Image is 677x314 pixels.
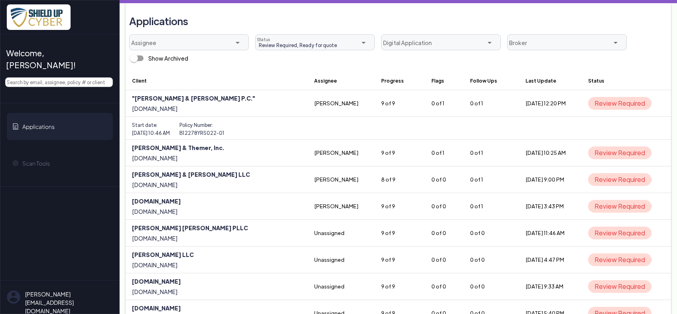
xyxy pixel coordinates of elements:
[308,140,375,166] td: [PERSON_NAME]
[464,140,519,166] td: 0 of 1
[519,220,582,247] td: [DATE] 11:46 AM
[308,193,375,220] td: [PERSON_NAME]
[233,38,242,47] i: arrow_drop_down
[126,50,188,66] div: Show Archived
[359,38,368,47] i: arrow_drop_down
[425,247,464,273] td: 0 of 0
[582,71,671,90] th: Status
[7,150,113,177] a: Scan Tools
[308,90,375,117] td: [PERSON_NAME]
[375,193,425,220] td: 9 of 9
[7,4,71,30] img: x7pemu0IxLxkcbZJZdzx2HwkaHwO9aaLS0XkQIJL.png
[519,71,582,90] th: Last Update
[425,220,464,247] td: 0 of 0
[7,290,20,304] img: su-uw-user-icon.svg
[425,90,464,117] td: 0 of 1
[425,166,464,193] td: 0 of 0
[308,166,375,193] td: [PERSON_NAME]
[588,227,651,239] span: Review Required
[308,247,375,273] td: Unassigned
[464,220,519,247] td: 0 of 0
[425,193,464,220] td: 0 of 0
[12,160,19,166] img: gear-icon.svg
[425,140,464,166] td: 0 of 1
[22,122,55,131] span: Applications
[588,97,651,110] span: Review Required
[7,113,113,140] a: Applications
[588,200,651,213] span: Review Required
[375,71,425,90] th: Progress
[464,193,519,220] td: 0 of 1
[375,166,425,193] td: 8 of 9
[7,44,113,74] a: Welcome, [PERSON_NAME]!
[12,123,19,130] img: application-icon.svg
[375,90,425,117] td: 9 of 9
[425,71,464,90] th: Flags
[519,90,582,117] td: [DATE] 12:20 PM
[425,273,464,300] td: 0 of 0
[519,140,582,166] td: [DATE] 10:25 AM
[22,159,50,168] span: Scan Tools
[485,38,494,47] i: arrow_drop_down
[308,273,375,300] td: Unassigned
[5,77,113,87] input: Search by email, assignee, policy # or client
[375,220,425,247] td: 9 of 9
[6,47,106,71] span: Welcome, [PERSON_NAME]!
[375,140,425,166] td: 9 of 9
[308,220,375,247] td: Unassigned
[464,166,519,193] td: 0 of 1
[464,273,519,300] td: 0 of 0
[588,280,651,293] span: Review Required
[519,166,582,193] td: [DATE] 9:00 PM
[611,38,620,47] i: arrow_drop_down
[588,253,651,266] span: Review Required
[256,41,337,49] span: Review Required, Ready for quote
[588,146,651,159] span: Review Required
[375,247,425,273] td: 9 of 9
[148,54,188,63] div: Show Archived
[519,273,582,300] td: [DATE] 9:33 AM
[588,173,651,186] span: Review Required
[464,71,519,90] th: Follow Ups
[464,247,519,273] td: 0 of 0
[308,71,375,90] th: Assignee
[519,193,582,220] td: [DATE] 3:43 PM
[129,11,188,31] h3: Applications
[464,90,519,117] td: 0 of 1
[126,71,308,90] th: Client
[375,273,425,300] td: 9 of 9
[519,247,582,273] td: [DATE] 4:47 PM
